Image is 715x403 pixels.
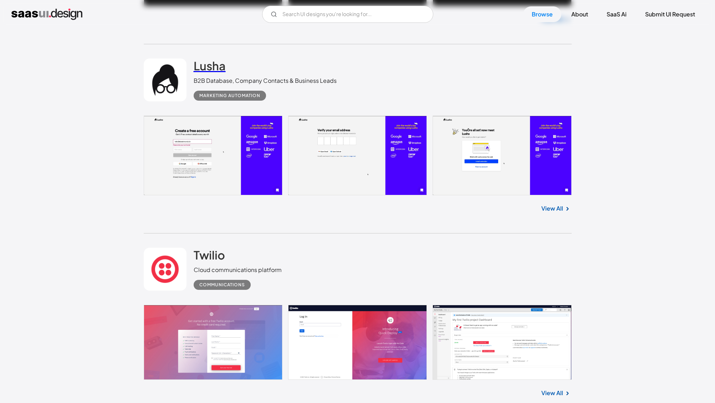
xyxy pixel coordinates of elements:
a: SaaS Ai [598,6,635,22]
a: Submit UI Request [637,6,704,22]
a: Twilio [194,248,225,266]
a: Browse [523,6,561,22]
input: Search UI designs you're looking for... [262,6,433,23]
h2: Twilio [194,248,225,262]
a: About [563,6,597,22]
div: Marketing Automation [199,91,260,100]
a: Lusha [194,59,226,76]
a: View All [541,389,563,397]
h2: Lusha [194,59,226,73]
a: View All [541,204,563,213]
div: Cloud communications platform [194,266,282,274]
a: home [11,9,82,20]
div: Communications [199,281,245,289]
div: B2B Database, Company Contacts & Business Leads [194,76,337,85]
form: Email Form [262,6,433,23]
